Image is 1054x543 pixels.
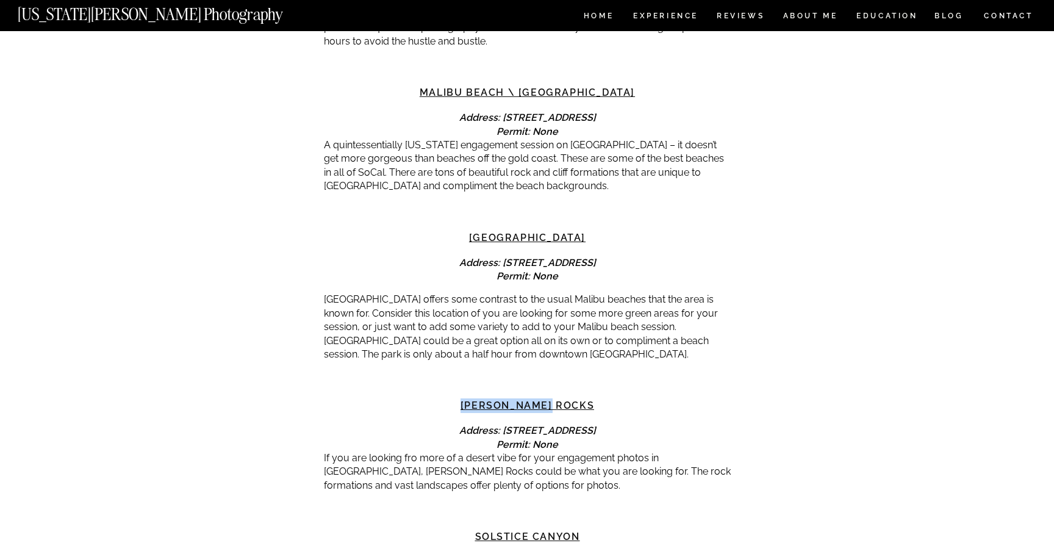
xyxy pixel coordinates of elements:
em: Permit: None [497,126,558,137]
em: Address: [STREET_ADDRESS] [459,112,596,123]
a: REVIEWS [717,12,762,23]
a: [US_STATE][PERSON_NAME] Photography [18,6,324,16]
a: CONTACT [983,9,1034,23]
a: Malibu Beach \ [GEOGRAPHIC_DATA] [420,87,635,98]
em: Permit: None [497,439,558,450]
a: ABOUT ME [783,12,838,23]
p: If you are looking fro more of a desert vibe for your engagement photos in [GEOGRAPHIC_DATA], [PE... [324,451,731,492]
p: A quintessentially [US_STATE] engagement session on [GEOGRAPHIC_DATA] – it doesn’t get more gorge... [324,138,731,193]
em: Address: [STREET_ADDRESS] [459,257,596,268]
a: HOME [581,12,616,23]
a: Experience [633,12,697,23]
a: [PERSON_NAME] Rocks [461,400,594,411]
em: Permit: None [497,270,558,282]
p: [GEOGRAPHIC_DATA] offers some contrast to the usual Malibu beaches that the area is known for. Co... [324,293,731,361]
strong: Address: [STREET_ADDRESS] [459,425,596,436]
a: Solstice Canyon [475,531,580,542]
a: EDUCATION [855,12,919,23]
a: [GEOGRAPHIC_DATA] [469,232,586,243]
a: BLOG [934,12,964,23]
